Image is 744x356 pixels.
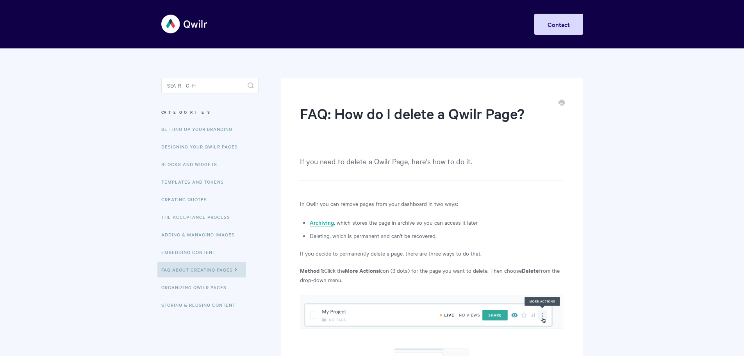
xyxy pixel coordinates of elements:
[161,209,236,225] a: The Acceptance Process
[300,249,563,258] p: If you decide to permanently delete a page, there are three ways to do that.
[300,295,563,328] img: file-fxXKmEJsqw.png
[157,262,246,277] a: FAQ About Creating Pages
[161,139,244,154] a: Designing Your Qwilr Pages
[161,105,259,119] h3: Categories
[522,266,539,274] strong: Delete
[310,231,563,240] li: Deleting, which is permanent and can't be recovered.
[161,174,230,190] a: Templates and Tokens
[300,104,551,137] h1: FAQ: How do I delete a Qwilr Page?
[300,155,563,181] p: If you need to delete a Qwilr Page, here's how to do it.
[300,199,563,208] p: In Qwilr you can remove pages from your dashboard in two ways:
[161,156,223,172] a: Blocks and Widgets
[300,266,563,284] p: Click the icon (3 dots) for the page you want to delete. Then choose from the drop-down menu.
[161,191,213,207] a: Creating Quotes
[345,266,379,274] strong: More Actions
[161,227,241,242] a: Adding & Managing Images
[300,266,324,274] strong: Method 1:
[161,78,259,93] input: Search
[161,9,208,39] img: Qwilr Help Center
[161,121,238,137] a: Setting up your Branding
[310,218,563,227] li: , which stores the page in archive so you can access it later
[534,14,583,35] a: Contact
[161,279,232,295] a: Organizing Qwilr Pages
[161,244,221,260] a: Embedding Content
[161,297,241,313] a: Storing & Reusing Content
[558,99,565,107] a: Print this Article
[310,218,334,227] a: Archiving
